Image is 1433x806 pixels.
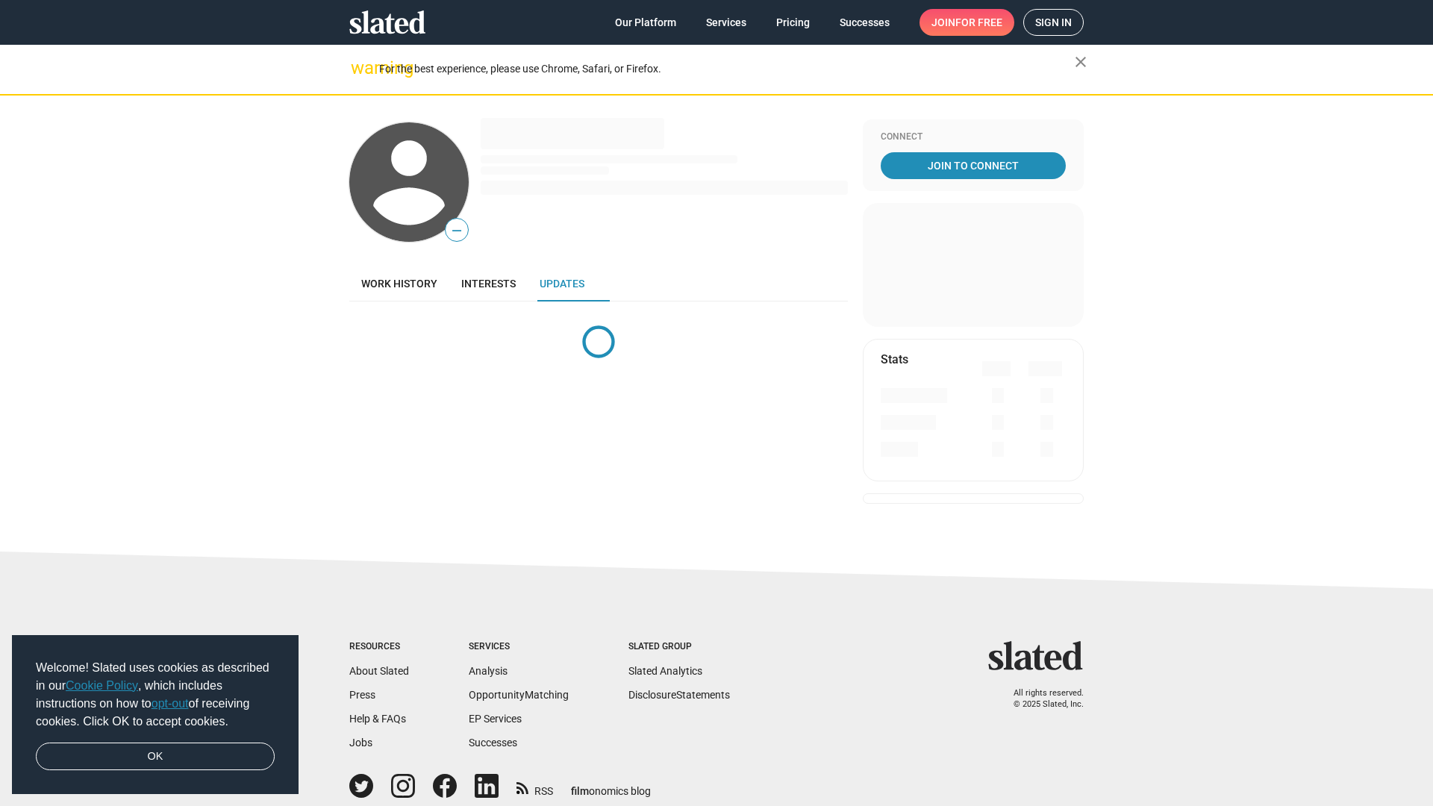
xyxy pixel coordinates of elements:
span: Our Platform [615,9,676,36]
a: Joinfor free [920,9,1014,36]
a: DisclosureStatements [628,689,730,701]
span: Work history [361,278,437,290]
a: Work history [349,266,449,302]
a: Successes [828,9,902,36]
a: EP Services [469,713,522,725]
a: Analysis [469,665,508,677]
a: Help & FAQs [349,713,406,725]
span: Services [706,9,746,36]
span: Pricing [776,9,810,36]
a: Press [349,689,375,701]
a: About Slated [349,665,409,677]
span: Join [931,9,1002,36]
a: Successes [469,737,517,749]
div: Resources [349,641,409,653]
span: Sign in [1035,10,1072,35]
p: All rights reserved. © 2025 Slated, Inc. [998,688,1084,710]
span: — [446,221,468,240]
a: Jobs [349,737,372,749]
a: filmonomics blog [571,772,651,799]
span: Welcome! Slated uses cookies as described in our , which includes instructions on how to of recei... [36,659,275,731]
div: Services [469,641,569,653]
mat-card-title: Stats [881,352,908,367]
a: OpportunityMatching [469,689,569,701]
div: For the best experience, please use Chrome, Safari, or Firefox. [379,59,1075,79]
a: Pricing [764,9,822,36]
a: dismiss cookie message [36,743,275,771]
a: RSS [516,775,553,799]
a: opt-out [152,697,189,710]
a: Slated Analytics [628,665,702,677]
a: Updates [528,266,596,302]
a: Interests [449,266,528,302]
a: Sign in [1023,9,1084,36]
a: Our Platform [603,9,688,36]
a: Join To Connect [881,152,1066,179]
a: Services [694,9,758,36]
span: Updates [540,278,584,290]
a: Cookie Policy [66,679,138,692]
div: Slated Group [628,641,730,653]
mat-icon: close [1072,53,1090,71]
span: for free [955,9,1002,36]
span: film [571,785,589,797]
div: Connect [881,131,1066,143]
mat-icon: warning [351,59,369,77]
div: cookieconsent [12,635,299,795]
span: Successes [840,9,890,36]
span: Join To Connect [884,152,1063,179]
span: Interests [461,278,516,290]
